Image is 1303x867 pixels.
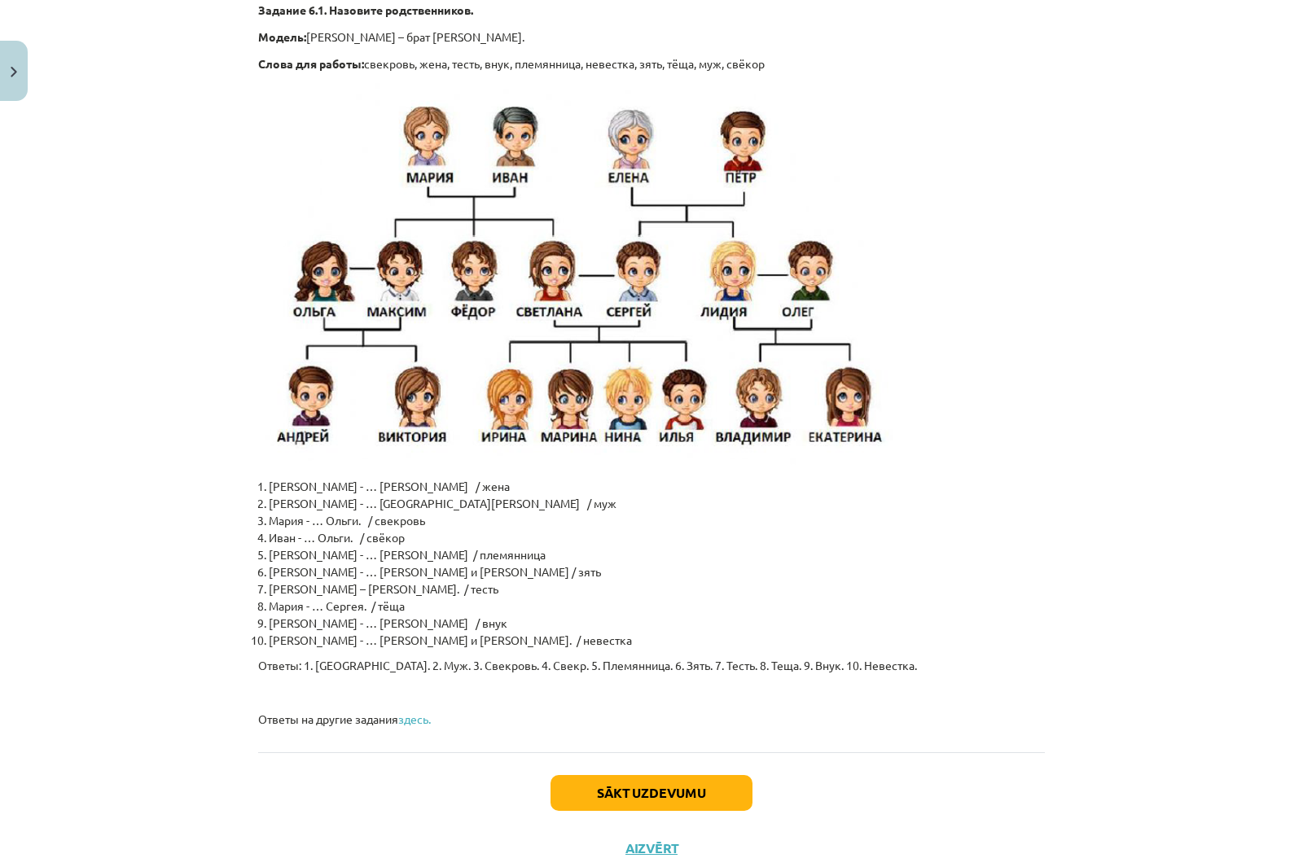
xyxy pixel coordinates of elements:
[269,580,1045,598] li: [PERSON_NAME] – [PERSON_NAME]. / тесть
[551,775,752,811] button: Sākt uzdevumu
[269,478,1045,495] li: [PERSON_NAME] - … [PERSON_NAME] / жена
[258,29,306,44] strong: Модель:
[258,657,1045,674] p: Ответы: 1. [GEOGRAPHIC_DATA]. 2. Муж. 3. Свекровь. 4. Свекр. 5. Племянница. 6. Зять. 7. Тесть. 8....
[258,55,1045,72] p: свекровь, жена, тесть, внук, племянница, невестка, зять, тёща, муж, свёкор
[269,615,1045,632] li: [PERSON_NAME] - … [PERSON_NAME] / внук
[258,56,364,71] strong: Слова для работы:
[269,495,1045,512] li: [PERSON_NAME] - … [GEOGRAPHIC_DATA][PERSON_NAME] / муж
[269,512,1045,529] li: Мария - … Ольги. / свекровь
[258,711,1045,728] p: Ответы на другие задания
[269,598,1045,615] li: Мария - … Сергея. / тёща
[269,529,1045,546] li: Иван - … Ольги. / свёкор
[398,712,431,726] a: здесь.
[621,840,682,856] button: Aizvērt
[11,67,17,77] img: icon-close-lesson-0947bae3869378f0d4975bcd49f059093ad1ed9edebbc8119c70593378902aed.svg
[258,28,1045,46] p: [PERSON_NAME] – брат [PERSON_NAME].
[258,2,473,17] strong: Задание 6.1. Назовите родственников.
[269,546,1045,563] li: [PERSON_NAME] - … [PERSON_NAME] / племянница
[269,632,1045,649] li: [PERSON_NAME] - … [PERSON_NAME] и [PERSON_NAME]. / невестка
[269,563,1045,580] li: [PERSON_NAME] - … [PERSON_NAME] и [PERSON_NAME] / зять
